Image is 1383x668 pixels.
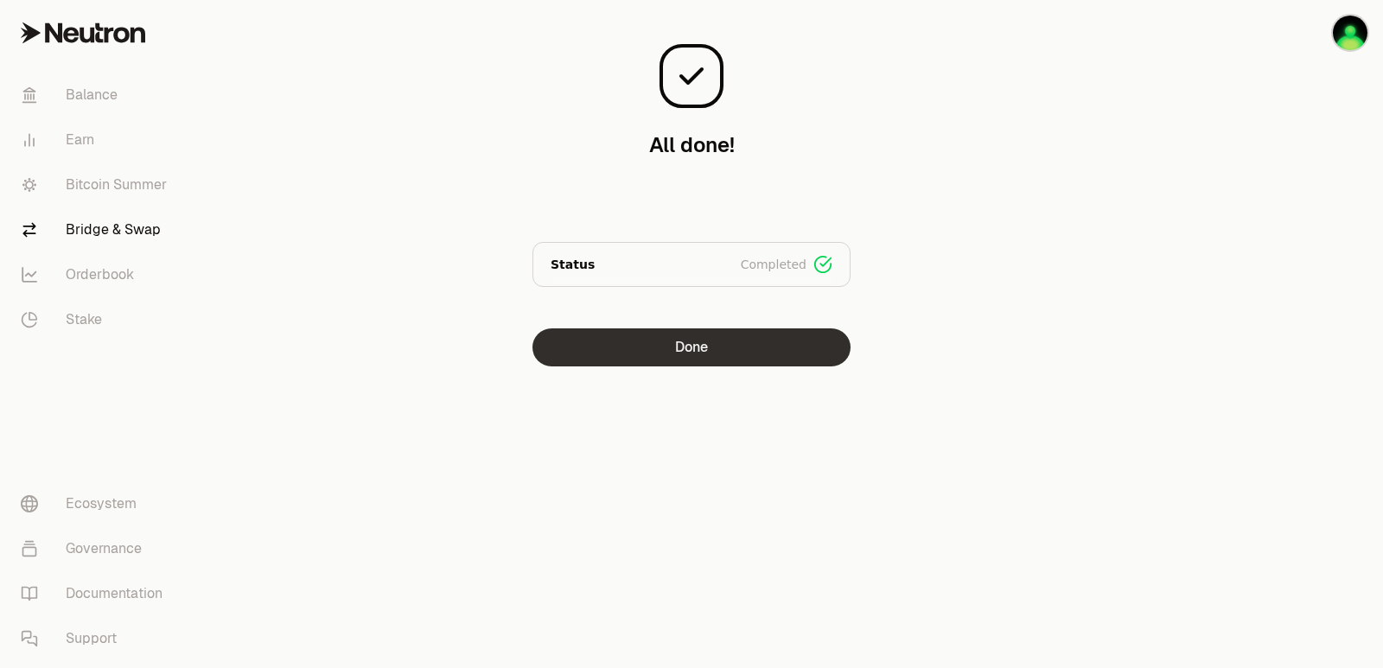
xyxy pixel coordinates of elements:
p: Status [551,256,595,273]
h3: All done! [649,131,735,159]
span: Completed [741,256,806,273]
a: Ecosystem [7,481,187,526]
a: Governance [7,526,187,571]
a: Orderbook [7,252,187,297]
a: Documentation [7,571,187,616]
a: Balance [7,73,187,118]
a: Stake [7,297,187,342]
a: Support [7,616,187,661]
a: Bitcoin Summer [7,162,187,207]
button: Done [532,328,851,366]
a: Earn [7,118,187,162]
img: sandy mercy [1333,16,1367,50]
a: Bridge & Swap [7,207,187,252]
